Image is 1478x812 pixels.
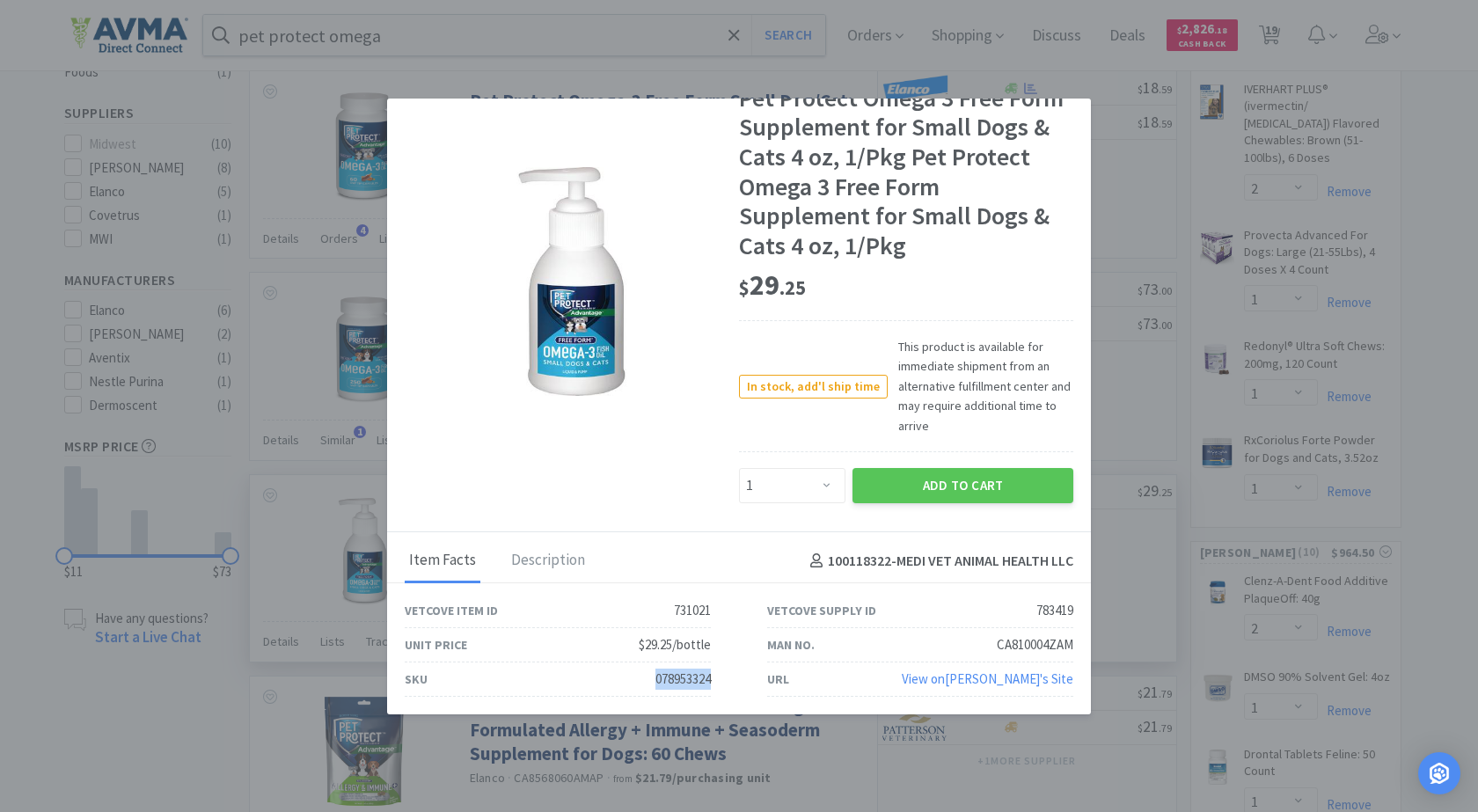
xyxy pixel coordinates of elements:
[405,635,467,655] div: Unit Price
[888,337,1073,435] span: This product is available for immediate shipment from an alternative fulfillment center and may r...
[739,275,750,300] span: $
[902,670,1073,687] a: View on[PERSON_NAME]'s Site
[852,468,1073,503] button: Add to Cart
[739,84,1073,261] div: Pet Protect Omega 3 Free Form Supplement for Small Dogs & Cats 4 oz, 1/Pkg Pet Protect Omega 3 Fr...
[779,275,806,300] span: . 25
[739,267,806,303] span: 29
[405,539,480,583] div: Item Facts
[507,539,589,583] div: Description
[405,601,498,620] div: Vetcove Item ID
[1036,600,1073,621] div: 783419
[1418,752,1460,794] div: Open Intercom Messenger
[740,376,887,398] span: In stock, add'l ship time
[803,550,1073,573] h4: 100118322 - MEDI VET ANIMAL HEALTH LLC
[767,669,789,689] div: URL
[655,669,711,690] div: 078953324
[767,635,815,655] div: Man No.
[405,669,428,689] div: SKU
[639,634,711,655] div: $29.25/bottle
[674,600,711,621] div: 731021
[997,634,1073,655] div: CA810004ZAM
[457,167,686,396] img: 0af5794f1c834ee083081b7d90cf3a26_783419.jpeg
[767,601,876,620] div: Vetcove Supply ID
